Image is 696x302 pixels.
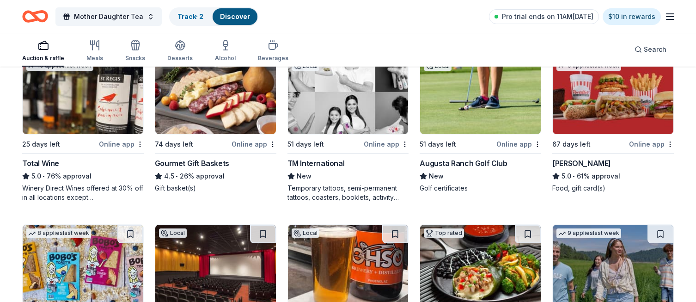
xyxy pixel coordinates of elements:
[258,55,288,62] div: Beverages
[155,139,193,150] div: 74 days left
[287,46,409,202] a: Image for TM International2 applieslast weekLocal51 days leftOnline appTM InternationalNewTempora...
[552,158,611,169] div: [PERSON_NAME]
[287,158,345,169] div: TM International
[23,46,143,134] img: Image for Total Wine
[22,184,144,202] div: Winery Direct Wines offered at 30% off in all locations except [GEOGRAPHIC_DATA], [GEOGRAPHIC_DAT...
[43,173,45,180] span: •
[420,139,456,150] div: 51 days left
[553,46,673,134] img: Image for Portillo's
[169,7,258,26] button: Track· 2Discover
[215,55,236,62] div: Alcohol
[429,171,444,182] span: New
[297,171,311,182] span: New
[177,12,203,20] a: Track· 2
[26,228,91,238] div: 8 applies last week
[22,139,60,150] div: 25 days left
[420,184,541,193] div: Golf certificates
[155,46,276,193] a: Image for Gourmet Gift Baskets20 applieslast week74 days leftOnline appGourmet Gift Baskets4.5•26...
[420,158,507,169] div: Augusta Ranch Golf Club
[164,171,174,182] span: 4.5
[155,184,276,193] div: Gift basket(s)
[22,171,144,182] div: 76% approval
[292,228,319,238] div: Local
[22,158,59,169] div: Total Wine
[125,55,145,62] div: Snacks
[288,46,409,134] img: Image for TM International
[22,55,64,62] div: Auction & raffle
[552,46,674,193] a: Image for Portillo'sTop rated3 applieslast week67 days leftOnline app[PERSON_NAME]5.0•61% approva...
[364,138,409,150] div: Online app
[258,36,288,67] button: Beverages
[287,184,409,202] div: Temporary tattoos, semi-permanent tattoos, coasters, booklets, activity sets, scratchers, ColorUp...
[31,171,41,182] span: 5.0
[167,36,193,67] button: Desserts
[603,8,661,25] a: $10 in rewards
[502,11,593,22] span: Pro trial ends on 11AM[DATE]
[167,55,193,62] div: Desserts
[215,36,236,67] button: Alcohol
[573,173,575,180] span: •
[420,46,541,134] img: Image for Augusta Ranch Golf Club
[562,171,571,182] span: 5.0
[552,139,591,150] div: 67 days left
[22,46,144,202] a: Image for Total WineTop rated10 applieslast week25 days leftOnline appTotal Wine5.0•76% approvalW...
[159,228,187,238] div: Local
[287,139,324,150] div: 51 days left
[556,228,621,238] div: 9 applies last week
[22,6,48,27] a: Home
[155,158,229,169] div: Gourmet Gift Baskets
[155,171,276,182] div: 26% approval
[644,44,666,55] span: Search
[55,7,162,26] button: Mother Daughter Tea
[99,138,144,150] div: Online app
[496,138,541,150] div: Online app
[155,46,276,134] img: Image for Gourmet Gift Baskets
[232,138,276,150] div: Online app
[86,55,103,62] div: Meals
[629,138,674,150] div: Online app
[424,228,464,238] div: Top rated
[552,184,674,193] div: Food, gift card(s)
[627,40,674,59] button: Search
[552,171,674,182] div: 61% approval
[125,36,145,67] button: Snacks
[220,12,250,20] a: Discover
[86,36,103,67] button: Meals
[22,36,64,67] button: Auction & raffle
[176,173,178,180] span: •
[74,11,143,22] span: Mother Daughter Tea
[489,9,599,24] a: Pro trial ends on 11AM[DATE]
[420,46,541,193] a: Image for Augusta Ranch Golf Club1 applylast weekLocal51 days leftOnline appAugusta Ranch Golf Cl...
